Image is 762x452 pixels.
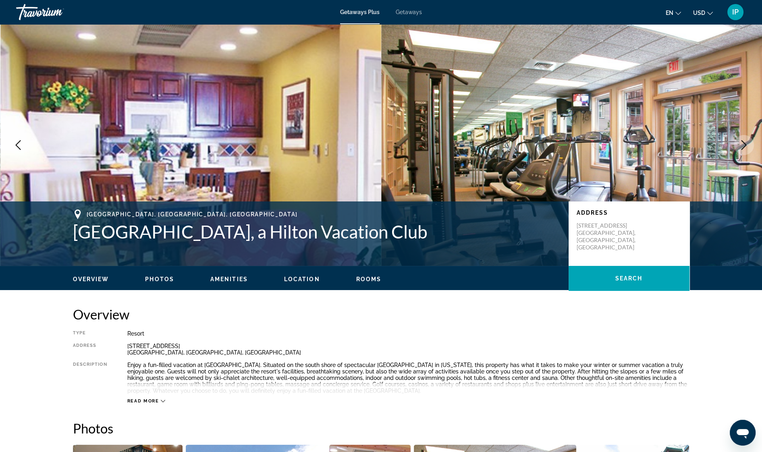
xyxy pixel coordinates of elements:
div: Type [73,330,107,337]
button: Overview [73,276,109,283]
div: Description [73,362,107,394]
a: Travorium [16,2,97,23]
span: Read more [127,398,159,404]
button: Next image [734,135,754,155]
span: en [666,10,673,16]
button: Read more [127,398,166,404]
h2: Photos [73,420,689,436]
div: [STREET_ADDRESS] [GEOGRAPHIC_DATA], [GEOGRAPHIC_DATA], [GEOGRAPHIC_DATA] [127,343,689,356]
button: Search [569,266,689,291]
h1: [GEOGRAPHIC_DATA], a Hilton Vacation Club [73,221,561,242]
button: User Menu [725,4,746,21]
button: Change language [666,7,681,19]
a: Getaways Plus [340,9,380,15]
button: Rooms [356,276,382,283]
button: Photos [145,276,174,283]
h2: Overview [73,306,689,322]
span: Search [615,275,643,282]
button: Amenities [210,276,248,283]
button: Change currency [693,7,713,19]
iframe: Button to launch messaging window [730,420,756,446]
div: Enjoy a fun-filled vacation at [GEOGRAPHIC_DATA]. Situated on the south shore of spectacular [GEO... [127,362,689,394]
div: Address [73,343,107,356]
button: Previous image [8,135,28,155]
p: [STREET_ADDRESS] [GEOGRAPHIC_DATA], [GEOGRAPHIC_DATA], [GEOGRAPHIC_DATA] [577,222,641,251]
a: Getaways [396,9,422,15]
p: Address [577,209,681,216]
button: Location [284,276,320,283]
div: Resort [127,330,689,337]
span: IP [732,8,739,16]
span: USD [693,10,705,16]
span: [GEOGRAPHIC_DATA], [GEOGRAPHIC_DATA], [GEOGRAPHIC_DATA] [87,211,298,218]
